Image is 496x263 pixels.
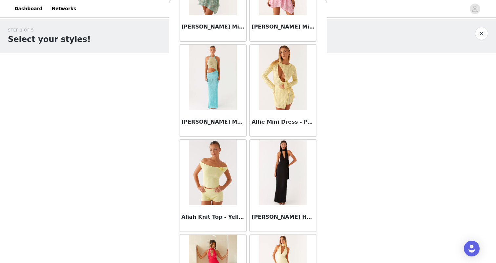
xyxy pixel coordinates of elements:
[259,45,307,110] img: Alfie Mini Dress - Pastel Yellow
[181,118,244,126] h3: [PERSON_NAME] Maxi Dress - Multi
[10,1,46,16] a: Dashboard
[189,140,237,205] img: Aliah Knit Top - Yellow
[8,27,91,33] div: STEP 1 OF 5
[259,140,307,205] img: Alicia Satin Halter Maxi Dress - Black
[181,23,244,31] h3: [PERSON_NAME] Mini Dress - Mint
[181,213,244,221] h3: Aliah Knit Top - Yellow
[252,118,315,126] h3: Alfie Mini Dress - Pastel Yellow
[8,33,91,45] h1: Select your styles!
[189,45,237,110] img: Alexia Knit Maxi Dress - Multi
[464,241,480,256] div: Open Intercom Messenger
[252,23,315,31] h3: [PERSON_NAME] Mini Dress - Pink
[472,4,478,14] div: avatar
[48,1,80,16] a: Networks
[252,213,315,221] h3: [PERSON_NAME] Halter Maxi Dress - Black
